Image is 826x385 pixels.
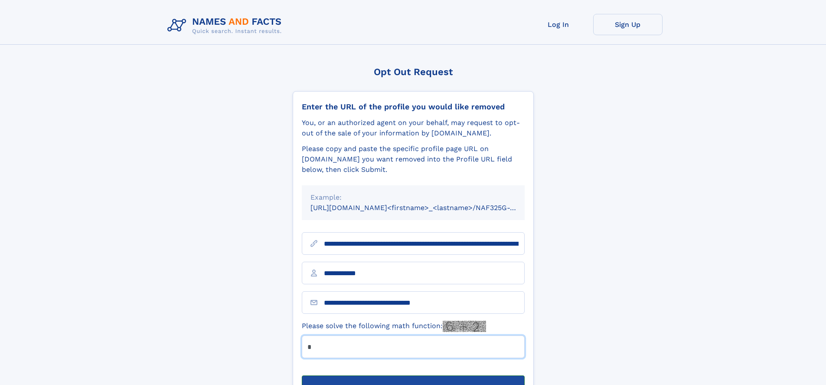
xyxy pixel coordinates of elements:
[310,204,541,212] small: [URL][DOMAIN_NAME]<firstname>_<lastname>/NAF325G-xxxxxxxx
[302,118,525,138] div: You, or an authorized agent on your behalf, may request to opt-out of the sale of your informatio...
[302,321,486,332] label: Please solve the following math function:
[310,192,516,203] div: Example:
[164,14,289,37] img: Logo Names and Facts
[302,102,525,112] div: Enter the URL of the profile you would like removed
[302,144,525,175] div: Please copy and paste the specific profile page URL on [DOMAIN_NAME] you want removed into the Pr...
[593,14,663,35] a: Sign Up
[524,14,593,35] a: Log In
[293,66,534,77] div: Opt Out Request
